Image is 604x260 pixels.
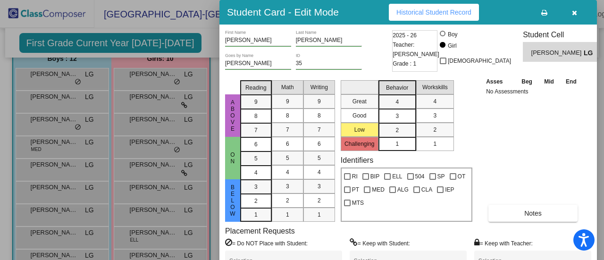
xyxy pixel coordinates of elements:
span: SP [437,171,445,182]
span: 2 [433,126,436,134]
span: 5 [318,154,321,162]
span: 4 [286,168,289,176]
span: Writing [310,83,328,92]
span: 6 [254,140,258,149]
span: 8 [254,112,258,120]
span: 1 [318,210,321,219]
span: RI [352,171,358,182]
span: 2025 - 26 [393,31,417,40]
td: No Assessments [484,87,583,96]
label: Placement Requests [225,226,295,235]
span: Teacher: [PERSON_NAME] [393,40,439,59]
span: 1 [433,140,436,148]
span: Below [228,184,237,217]
span: 1 [254,210,258,219]
span: ALG [397,184,409,195]
span: LG [584,48,597,58]
span: Above [228,99,237,132]
span: 8 [286,111,289,120]
span: MED [372,184,385,195]
span: On [228,151,237,165]
span: 8 [318,111,321,120]
span: Grade : 1 [393,59,416,68]
span: Behavior [386,84,408,92]
span: Workskills [422,83,448,92]
span: 3 [254,183,258,191]
span: 504 [415,171,425,182]
div: Boy [447,30,458,39]
span: 3 [318,182,321,191]
span: ELL [392,171,402,182]
span: 9 [254,98,258,106]
span: 2 [286,196,289,205]
span: BIP [370,171,379,182]
span: 5 [286,154,289,162]
input: Enter ID [296,60,362,67]
span: IEP [445,184,454,195]
th: Mid [538,76,560,87]
span: [PERSON_NAME] [531,48,584,58]
span: 9 [286,97,289,106]
input: goes by name [225,60,291,67]
span: MTS [352,197,364,209]
span: 2 [254,197,258,205]
span: PT [352,184,359,195]
span: 7 [286,126,289,134]
span: 7 [254,126,258,134]
span: OT [458,171,466,182]
span: 3 [395,112,399,120]
span: 4 [395,98,399,106]
span: 6 [286,140,289,148]
label: Identifiers [341,156,373,165]
div: Girl [447,42,457,50]
span: 3 [433,111,436,120]
span: 9 [318,97,321,106]
span: 1 [395,140,399,148]
h3: Student Card - Edit Mode [227,6,339,18]
span: Notes [524,210,542,217]
span: 2 [395,126,399,134]
span: 5 [254,154,258,163]
span: 7 [318,126,321,134]
span: 6 [318,140,321,148]
span: 4 [433,97,436,106]
span: 2 [318,196,321,205]
span: 1 [286,210,289,219]
span: 4 [254,168,258,177]
span: [DEMOGRAPHIC_DATA] [448,55,511,67]
th: Asses [484,76,515,87]
label: = Do NOT Place with Student: [225,238,308,248]
label: = Keep with Teacher: [474,238,533,248]
span: CLA [421,184,432,195]
th: Beg [515,76,538,87]
span: Math [281,83,294,92]
button: Notes [488,205,578,222]
button: Historical Student Record [389,4,479,21]
span: Historical Student Record [396,8,471,16]
span: Reading [245,84,267,92]
span: 4 [318,168,321,176]
th: End [560,76,582,87]
label: = Keep with Student: [350,238,410,248]
span: 3 [286,182,289,191]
